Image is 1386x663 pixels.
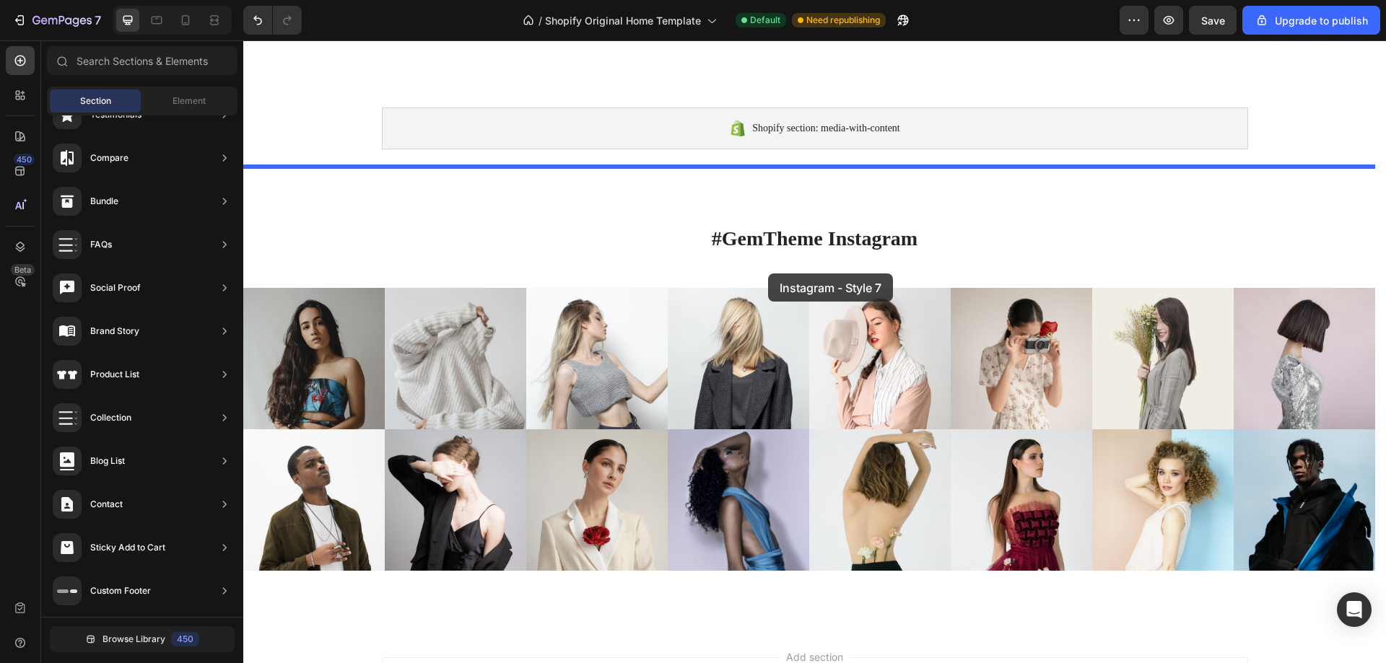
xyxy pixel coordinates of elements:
[171,632,199,646] div: 450
[90,281,141,295] div: Social Proof
[90,151,128,165] div: Compare
[173,95,206,107] span: Element
[90,540,165,555] div: Sticky Add to Cart
[90,454,125,468] div: Blog List
[47,46,237,75] input: Search Sections & Elements
[90,367,139,382] div: Product List
[90,497,123,511] div: Contact
[1337,592,1372,627] div: Open Intercom Messenger
[95,12,101,29] p: 7
[14,154,35,165] div: 450
[243,6,302,35] div: Undo/Redo
[80,95,111,107] span: Section
[1242,6,1380,35] button: Upgrade to publish
[103,633,165,646] span: Browse Library
[539,13,542,28] span: /
[90,584,151,598] div: Custom Footer
[545,13,701,28] span: Shopify Original Home Template
[90,194,118,208] div: Bundle
[1255,13,1368,28] div: Upgrade to publish
[11,264,35,276] div: Beta
[1201,14,1225,27] span: Save
[90,237,112,252] div: FAQs
[6,6,108,35] button: 7
[750,14,780,27] span: Default
[50,626,235,652] button: Browse Library450
[806,14,880,27] span: Need republishing
[243,40,1386,663] iframe: Design area
[90,410,131,425] div: Collection
[90,324,139,338] div: Brand Story
[1189,6,1237,35] button: Save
